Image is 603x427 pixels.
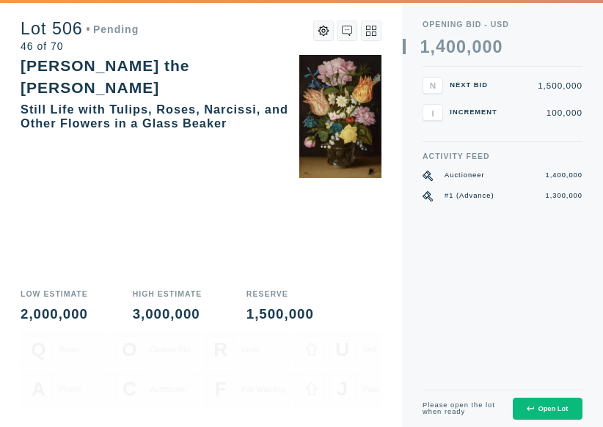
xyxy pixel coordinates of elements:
div: 1,300,000 [546,191,583,201]
div: 100,000 [508,108,582,117]
div: 0 [482,39,492,56]
span: N [430,81,436,90]
div: 0 [456,39,467,56]
button: N [423,77,443,94]
div: 46 of 70 [21,41,139,51]
button: I [423,104,443,121]
div: Please open the lot when ready [423,402,503,416]
div: [PERSON_NAME] the [PERSON_NAME] [21,57,190,96]
div: 1,500,000 [246,308,314,322]
div: 5 [436,56,446,73]
div: Lot 506 [21,21,139,37]
div: Increment [450,109,501,116]
div: 0 [472,39,482,56]
div: Auctioneer [445,171,485,181]
div: 1,500,000 [508,81,582,90]
div: Low Estimate [21,290,88,298]
div: 2,000,000 [21,308,88,322]
div: High Estimate [133,290,202,298]
div: Opening bid - USD [423,21,582,29]
div: Open Lot [527,405,568,412]
button: Open Lot [513,398,582,420]
div: , [467,39,472,209]
div: 3,000,000 [133,308,202,322]
div: 1,400,000 [546,171,583,181]
div: Next Bid [450,82,501,89]
span: I [431,108,434,117]
div: #1 (Advance) [445,191,494,201]
div: Still Life with Tulips, Roses, Narcissi, and Other Flowers in a Glass Beaker [21,103,288,130]
div: 4 [436,38,446,55]
div: Reserve [246,290,314,298]
div: 0 [492,39,503,56]
div: , [430,39,435,209]
div: 1 [420,39,431,56]
div: Pending [87,24,139,34]
div: 0 [446,39,456,56]
div: Activity Feed [423,152,582,160]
